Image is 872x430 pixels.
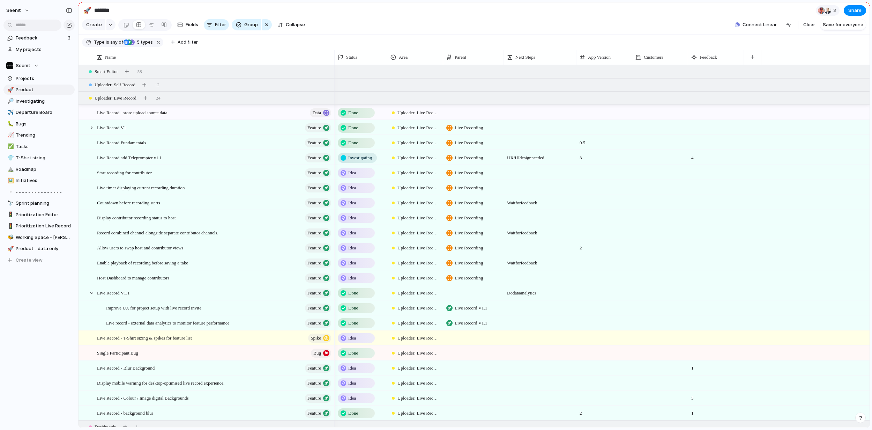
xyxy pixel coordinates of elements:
span: Live Record add Teleprompter v1.1 [97,153,162,161]
span: Collapse [286,21,305,28]
div: 🚦 [7,222,12,230]
span: Done [348,109,358,116]
span: Live Record - background blur [97,409,153,417]
span: Roadmap [16,166,72,173]
span: Feature [307,123,321,133]
button: Add filter [167,37,202,47]
span: Record combined channel alongside separate contributor channels. [97,228,218,236]
span: Uploader: Live Record [397,275,439,282]
span: App Version [588,54,611,61]
span: Feedback [16,35,66,42]
div: 📈 [7,131,12,139]
span: Live Recording [455,139,483,146]
button: Save for everyone [820,19,866,30]
button: Data [310,108,331,117]
button: 👕 [6,154,13,161]
div: 🚀 [7,245,12,253]
span: 2 [577,241,632,252]
span: Single Participant Bug [97,349,138,357]
span: Live Recording [455,199,483,206]
span: 58 [137,68,142,75]
span: Uploader: Live Record [397,320,439,327]
span: Filter [215,21,226,28]
span: T-Shirt sizing [16,154,72,161]
span: Projects [16,75,72,82]
span: Product - data only [16,245,72,252]
span: 2 [577,406,632,417]
button: Feature [305,153,331,162]
span: Live Record - T-Shirt sizing & spikes for feature list [97,334,192,342]
span: Live Recording [455,124,483,131]
button: Feature [305,394,331,403]
div: 🐛 [7,120,12,128]
span: Sprint planning [16,200,72,207]
span: 3 [68,35,72,42]
span: Status [346,54,357,61]
span: Wait for feedback [504,256,576,267]
span: types [135,39,153,45]
span: Create [86,21,102,28]
div: 🔭 [7,199,12,207]
span: Idea [348,199,356,206]
span: 3 [833,7,838,14]
span: Live Record - Blur Background [97,364,155,372]
span: Tasks [16,143,72,150]
button: Seenit [3,60,75,71]
span: Feature [307,183,321,193]
button: 🚀 [6,245,13,252]
button: 🚦 [6,211,13,218]
span: Feature [307,408,321,418]
a: 📈Trending [3,130,75,140]
span: Trending [16,132,72,139]
span: 1 [688,406,696,417]
button: Filter [204,19,229,30]
button: 🔎 [6,98,13,105]
div: 🚀 [7,86,12,94]
a: Projects [3,73,75,84]
button: Fields [174,19,201,30]
span: Done [348,350,358,357]
span: 3 [577,151,632,161]
span: Enable playback of recording before saving a take [97,258,188,267]
span: Live Record - store upload source data [97,108,167,116]
span: Uploader: Live Record [95,95,136,102]
button: Feature [305,364,331,373]
span: Uploader: Live Record [397,184,439,191]
span: 0.5 [577,136,632,146]
span: Feature [307,378,321,388]
div: ▫️ [7,188,12,196]
button: isany of [104,38,124,46]
a: 🐛Bugs [3,119,75,129]
span: Type [94,39,104,45]
button: Feature [305,183,331,192]
span: Feature [307,138,321,148]
span: Feature [307,168,321,178]
a: ✅Tasks [3,141,75,152]
span: Live Recording [455,245,483,252]
button: Feature [305,258,331,268]
button: Feature [305,274,331,283]
a: My projects [3,44,75,55]
span: Next Steps [515,54,535,61]
span: Feature [307,228,321,238]
span: Live record - external data analytics to monitor feature performance [106,319,229,327]
span: any of [109,39,123,45]
span: Idea [348,335,356,342]
span: Display contributor recording status to host [97,213,176,221]
div: 🔎 [7,97,12,105]
button: ✈️ [6,109,13,116]
a: 🔭Sprint planning [3,198,75,209]
span: Idea [348,365,356,372]
button: Feature [305,243,331,253]
span: Done [348,410,358,417]
span: Done [348,290,358,297]
span: Wait for feedback [504,226,576,236]
span: Uploader: Live Record [397,305,439,312]
div: 🖼️ [7,177,12,185]
span: Prioritization Editor [16,211,72,218]
span: Uploader: Live Record [397,199,439,206]
button: 📈 [6,132,13,139]
button: 🔭 [6,200,13,207]
span: Uploader: Live Record [397,350,439,357]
